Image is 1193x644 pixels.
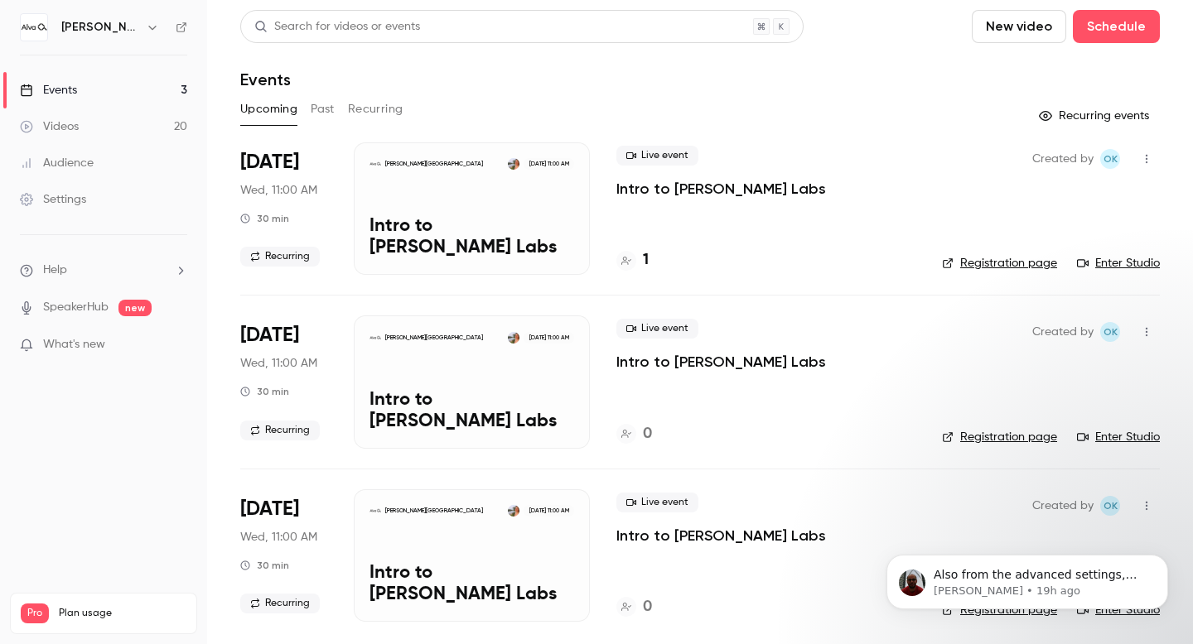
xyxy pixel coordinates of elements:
[240,322,299,348] span: [DATE]
[240,489,327,622] div: Dec 17 Wed, 11:00 AM (Europe/Stockholm)
[240,315,327,448] div: Nov 26 Wed, 11:00 AM (Europe/Stockholm)
[862,520,1193,636] iframe: Intercom notifications message
[1100,149,1120,169] span: Orla Kearney
[1100,496,1120,516] span: Orla Kearney
[43,336,105,353] span: What's new
[1031,103,1160,129] button: Recurring events
[1104,496,1118,516] span: OK
[369,216,574,259] p: Intro to [PERSON_NAME] Labs
[524,505,573,517] span: [DATE] 11:00 AM
[616,179,826,199] a: Intro to [PERSON_NAME] Labs
[240,496,299,522] span: [DATE]
[385,160,483,168] p: [PERSON_NAME][GEOGRAPHIC_DATA]
[240,149,299,175] span: [DATE]
[524,158,573,170] span: [DATE] 11:00 AM
[354,489,590,622] a: Intro to Alva Labs[PERSON_NAME][GEOGRAPHIC_DATA]Orla Kearney[DATE] 11:00 AMIntro to [PERSON_NAME]...
[240,70,291,89] h1: Events
[59,607,186,620] span: Plan usage
[385,334,483,342] p: [PERSON_NAME][GEOGRAPHIC_DATA]
[369,505,381,517] img: Intro to Alva Labs
[508,332,519,344] img: Orla Kearney
[240,559,289,572] div: 30 min
[616,352,826,372] a: Intro to [PERSON_NAME] Labs
[385,507,483,515] p: [PERSON_NAME][GEOGRAPHIC_DATA]
[1077,429,1160,445] a: Enter Studio
[240,385,289,398] div: 30 min
[643,423,652,445] h4: 0
[1077,255,1160,272] a: Enter Studio
[240,247,320,267] span: Recurring
[118,300,152,316] span: new
[942,429,1057,445] a: Registration page
[616,493,698,512] span: Live event
[369,563,574,606] p: Intro to [PERSON_NAME] Labs
[616,423,652,445] a: 0
[20,82,77,99] div: Events
[20,118,79,135] div: Videos
[354,315,590,448] a: Intro to Alva Labs[PERSON_NAME][GEOGRAPHIC_DATA]Orla Kearney[DATE] 11:00 AMIntro to [PERSON_NAME]...
[240,529,317,545] span: Wed, 11:00 AM
[1100,322,1120,342] span: Orla Kearney
[616,146,698,166] span: Live event
[369,332,381,344] img: Intro to Alva Labs
[20,191,86,208] div: Settings
[643,249,649,272] h4: 1
[354,142,590,275] a: Intro to Alva Labs[PERSON_NAME][GEOGRAPHIC_DATA]Orla Kearney[DATE] 11:00 AMIntro to [PERSON_NAME]...
[21,14,47,41] img: Alva Academy
[508,158,519,170] img: Orla Kearney
[240,594,320,613] span: Recurring
[1073,10,1160,43] button: Schedule
[942,255,1057,272] a: Registration page
[972,10,1066,43] button: New video
[61,19,139,36] h6: [PERSON_NAME][GEOGRAPHIC_DATA]
[1032,149,1094,169] span: Created by
[524,332,573,344] span: [DATE] 11:00 AM
[21,603,49,623] span: Pro
[240,421,320,440] span: Recurring
[43,262,67,279] span: Help
[1032,496,1094,516] span: Created by
[240,212,289,225] div: 30 min
[254,18,420,36] div: Search for videos or events
[20,155,94,171] div: Audience
[20,262,187,279] li: help-dropdown-opener
[240,96,297,123] button: Upcoming
[616,596,652,618] a: 0
[240,142,327,275] div: Oct 22 Wed, 11:00 AM (Europe/Stockholm)
[1104,322,1118,342] span: OK
[43,299,109,316] a: SpeakerHub
[1032,322,1094,342] span: Created by
[1104,149,1118,169] span: OK
[369,158,381,170] img: Intro to Alva Labs
[508,505,519,517] img: Orla Kearney
[616,319,698,339] span: Live event
[311,96,335,123] button: Past
[369,390,574,433] p: Intro to [PERSON_NAME] Labs
[616,249,649,272] a: 1
[643,596,652,618] h4: 0
[240,182,317,199] span: Wed, 11:00 AM
[348,96,403,123] button: Recurring
[616,526,826,545] a: Intro to [PERSON_NAME] Labs
[240,355,317,372] span: Wed, 11:00 AM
